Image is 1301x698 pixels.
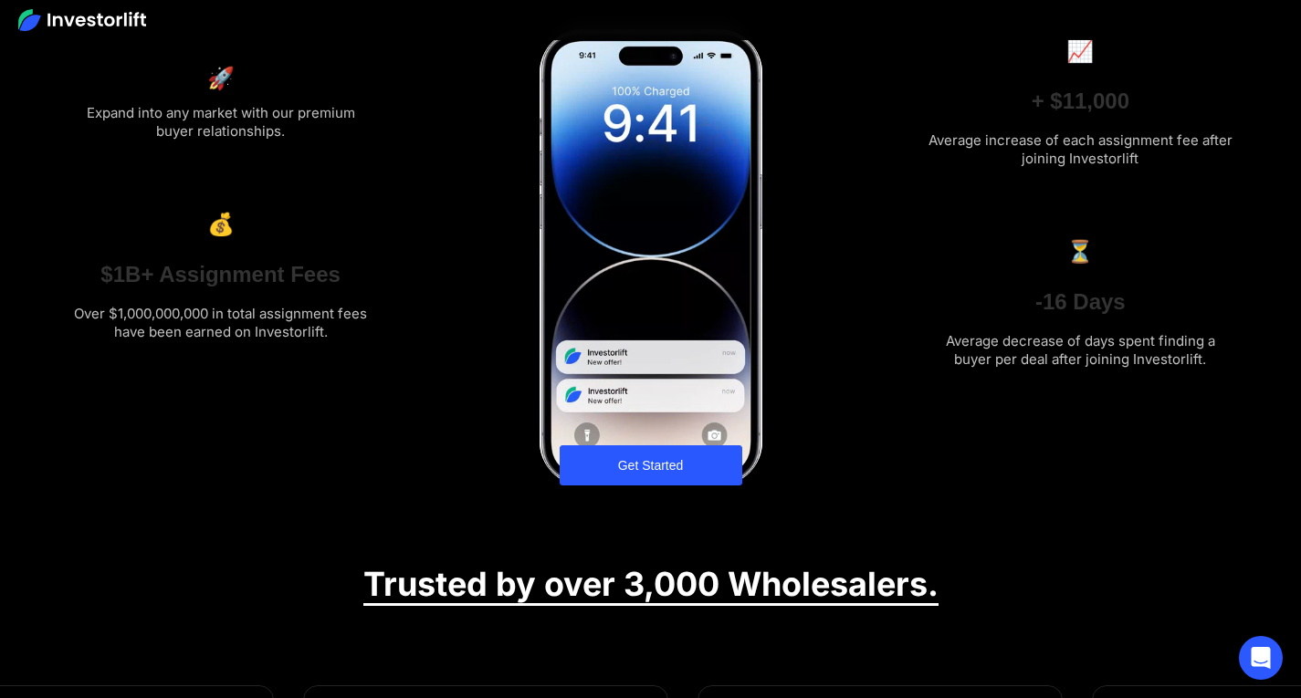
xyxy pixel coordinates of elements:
h6: 📈 [1066,42,1094,60]
h6: 💰 [207,215,235,234]
h3: -16 Days [1035,288,1126,316]
h3: $1B+ Assignment Fees [100,261,341,288]
iframe: Customer reviews powered by Trustpilot [300,634,1002,656]
h3: + $11,000 [1032,88,1129,115]
div: Expand into any market with our premium buyer relationships. [67,104,375,141]
div: Average decrease of days spent finding a buyer per deal after joining Investorlift. [926,332,1234,369]
div: Open Intercom Messenger [1239,636,1283,680]
h2: Trusted by over 3,000 Wholesalers. [363,568,939,606]
h6: 🚀 [207,69,235,88]
h6: ⏳ [1066,243,1094,261]
div: Over $1,000,000,000 in total assignment fees have been earned on Investorlift. [67,305,375,341]
div: Average increase of each assignment fee after joining Investorlift [926,131,1234,168]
